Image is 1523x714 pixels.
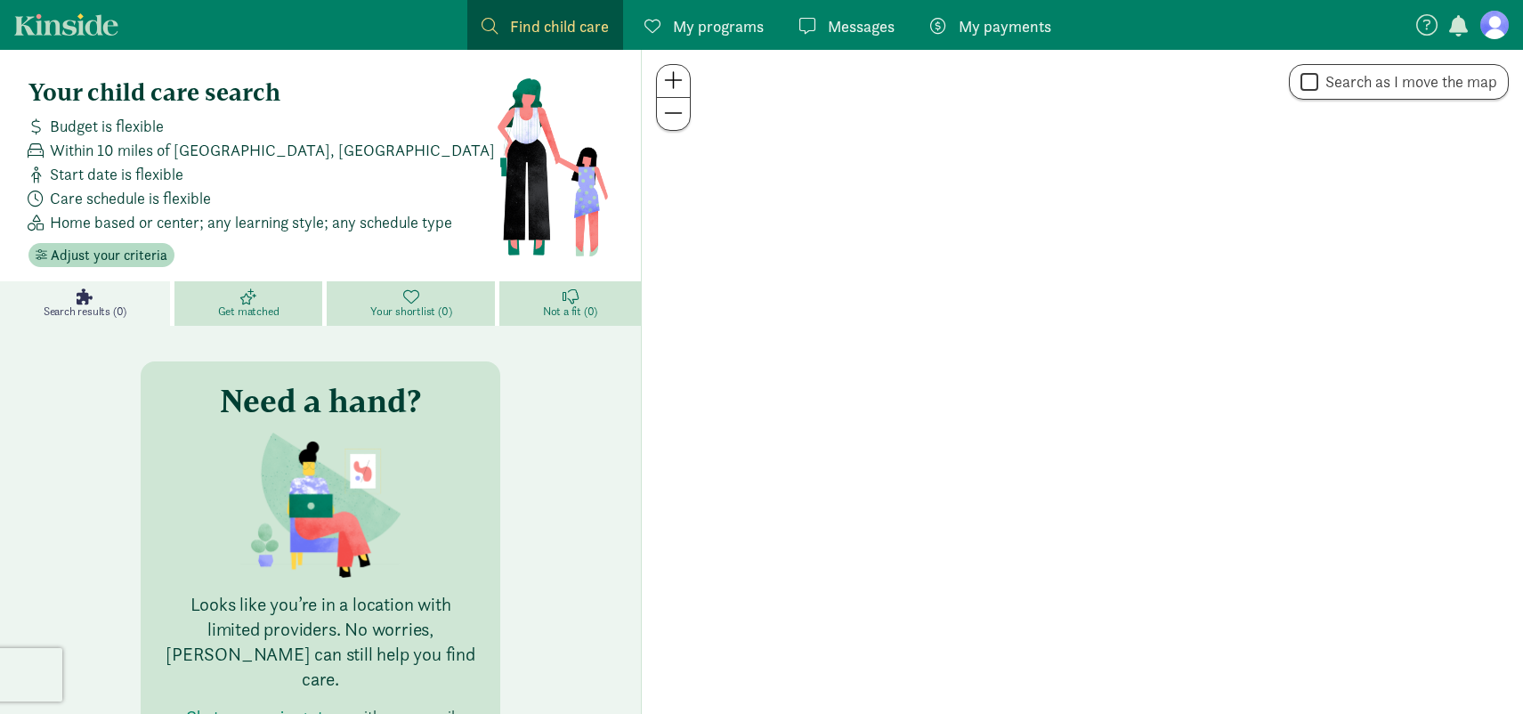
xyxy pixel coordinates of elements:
span: My programs [673,14,764,38]
span: Home based or center; any learning style; any schedule type [50,210,452,234]
span: Not a fit (0) [543,304,597,319]
a: Not a fit (0) [499,281,641,326]
span: Budget is flexible [50,114,164,138]
p: Looks like you’re in a location with limited providers. No worries, [PERSON_NAME] can still help ... [162,592,479,692]
h4: Your child care search [28,78,496,107]
span: My payments [959,14,1051,38]
span: Get matched [218,304,279,319]
span: Find child care [510,14,609,38]
span: Adjust your criteria [51,245,167,266]
span: Start date is flexible [50,162,183,186]
button: Adjust your criteria [28,243,174,268]
a: Your shortlist (0) [327,281,499,326]
h3: Need a hand? [220,383,421,418]
span: Care schedule is flexible [50,186,211,210]
span: Your shortlist (0) [370,304,451,319]
span: Within 10 miles of [GEOGRAPHIC_DATA], [GEOGRAPHIC_DATA] [50,138,495,162]
label: Search as I move the map [1318,71,1497,93]
span: Messages [828,14,895,38]
a: Kinside [14,13,118,36]
span: Search results (0) [44,304,126,319]
a: Get matched [174,281,327,326]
